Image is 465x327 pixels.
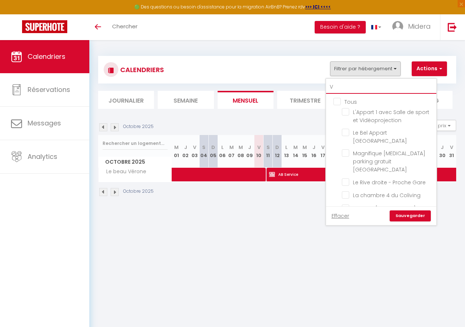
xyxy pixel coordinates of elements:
abbr: V [321,144,325,151]
span: Magnifique [MEDICAL_DATA] parking gratuit [GEOGRAPHIC_DATA] [353,150,425,173]
abbr: J [184,144,187,151]
a: Sauvegarder [390,210,431,221]
th: 01 [172,135,181,168]
th: 09 [245,135,254,168]
li: Mensuel [218,91,273,109]
span: Le beau Vérone [100,168,148,176]
span: Réservations [28,85,70,94]
a: >>> ICI <<<< [305,4,331,10]
th: 03 [190,135,199,168]
th: 14 [291,135,300,168]
li: Trimestre [277,91,333,109]
abbr: V [193,144,196,151]
abbr: L [285,144,287,151]
button: Actions [412,61,447,76]
abbr: D [275,144,279,151]
span: Analytics [28,152,57,161]
span: Octobre 2025 [99,157,172,167]
abbr: M [303,144,307,151]
th: 04 [199,135,208,168]
input: Rechercher un logement... [326,81,436,94]
abbr: J [248,144,251,151]
span: Calendriers [28,52,65,61]
abbr: M [174,144,179,151]
abbr: J [312,144,315,151]
abbr: V [450,144,453,151]
th: 07 [227,135,236,168]
abbr: V [257,144,261,151]
li: Semaine [158,91,214,109]
button: Filtrer par hébergement [330,61,401,76]
abbr: S [267,144,270,151]
th: 06 [218,135,227,168]
th: 10 [254,135,264,168]
span: Midera [408,22,431,31]
th: 02 [181,135,190,168]
img: ... [392,21,403,32]
a: ... Midera [387,14,440,40]
th: 12 [273,135,282,168]
abbr: M [293,144,298,151]
span: L'Appart 1 avec Salle de sport et Vidéoprojection [353,109,429,124]
th: 08 [236,135,245,168]
span: Messages [28,118,61,128]
th: 13 [282,135,291,168]
abbr: S [202,144,205,151]
li: Journalier [98,91,154,109]
button: Besoin d'aide ? [315,21,366,33]
input: Rechercher un logement... [103,137,168,150]
h3: CALENDRIERS [118,61,164,78]
th: 17 [319,135,328,168]
a: Chercher [107,14,143,40]
a: Effacer [332,212,349,220]
abbr: J [441,144,444,151]
span: Le Bel Appart [GEOGRAPHIC_DATA] [353,129,407,145]
img: Super Booking [22,20,67,33]
abbr: D [211,144,215,151]
th: 16 [310,135,319,168]
abbr: L [221,144,223,151]
th: 05 [208,135,218,168]
p: Octobre 2025 [123,123,154,130]
th: 31 [447,135,456,168]
abbr: M [239,144,243,151]
th: 11 [264,135,273,168]
abbr: M [229,144,234,151]
div: Filtrer par hébergement [325,78,437,226]
img: logout [448,22,457,32]
th: 15 [300,135,310,168]
span: Chercher [112,22,137,30]
th: 30 [438,135,447,168]
p: Octobre 2025 [123,188,154,195]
